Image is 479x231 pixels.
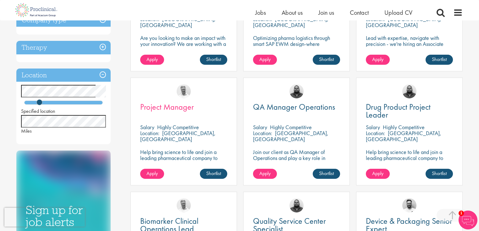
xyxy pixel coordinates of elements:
a: Apply [253,55,277,65]
span: Salary [140,124,154,131]
span: 1 [459,211,464,216]
p: [GEOGRAPHIC_DATA], [GEOGRAPHIC_DATA] [253,129,328,143]
h3: Therapy [16,41,111,54]
a: Shortlist [426,55,453,65]
a: Apply [366,169,390,179]
a: QA Manager Operations [253,103,340,111]
span: Location: [253,129,272,137]
a: Apply [366,55,390,65]
img: Ashley Bennett [289,84,304,98]
h3: Sign up for job alerts [26,204,101,228]
img: Ashley Bennett [289,198,304,212]
a: Apply [140,55,164,65]
span: Apply [146,170,158,177]
span: Apply [372,170,383,177]
a: Project Manager [140,103,227,111]
p: Join our client as QA Manager of Operations and play a key role in maintaining top-tier quality s... [253,149,340,167]
a: Shortlist [200,169,227,179]
img: Chatbot [459,211,477,229]
p: Lead with expertise, navigate with precision - we're hiring an Associate Director to shape regula... [366,35,453,65]
span: QA Manager Operations [253,102,335,112]
img: Joshua Bye [177,84,191,98]
span: Miles [21,128,32,134]
span: Salary [366,124,380,131]
p: Highly Competitive [157,124,199,131]
a: Shortlist [313,169,340,179]
img: Joshua Bye [177,198,191,212]
a: Apply [140,169,164,179]
p: Help bring science to life and join a leading pharmaceutical company to play a key role in overse... [140,149,227,173]
a: Jobs [255,8,266,17]
a: About us [282,8,303,17]
p: [GEOGRAPHIC_DATA], [GEOGRAPHIC_DATA] [253,15,328,29]
span: Location: [140,129,159,137]
span: Project Manager [140,102,194,112]
span: Apply [372,56,383,63]
a: Shortlist [200,55,227,65]
img: Ashley Bennett [402,84,416,98]
p: [GEOGRAPHIC_DATA], [GEOGRAPHIC_DATA] [366,15,441,29]
p: Are you looking to make an impact with your innovation? We are working with a well-established ph... [140,35,227,65]
span: Apply [146,56,158,63]
a: Upload CV [384,8,412,17]
iframe: reCAPTCHA [4,208,85,227]
p: Optimizing pharma logistics through smart SAP EWM design-where precision meets performance in eve... [253,35,340,59]
h3: Location [16,69,111,82]
a: Join us [318,8,334,17]
span: Drug Product Project Leader [366,102,431,120]
a: Drug Product Project Leader [366,103,453,119]
a: Apply [253,169,277,179]
span: Apply [259,170,271,177]
img: Emile De Beer [402,198,416,212]
span: Specified location [21,108,55,114]
a: Shortlist [426,169,453,179]
span: Location: [366,129,385,137]
p: Help bring science to life and join a leading pharmaceutical company to play a key role in delive... [366,149,453,179]
a: Shortlist [313,55,340,65]
p: [GEOGRAPHIC_DATA], [GEOGRAPHIC_DATA] [140,129,216,143]
a: Contact [350,8,369,17]
p: [GEOGRAPHIC_DATA], [GEOGRAPHIC_DATA] [366,129,441,143]
p: Highly Competitive [270,124,312,131]
p: Highly Competitive [383,124,425,131]
span: Apply [259,56,271,63]
span: Salary [253,124,267,131]
p: [GEOGRAPHIC_DATA], [GEOGRAPHIC_DATA] [140,15,216,29]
